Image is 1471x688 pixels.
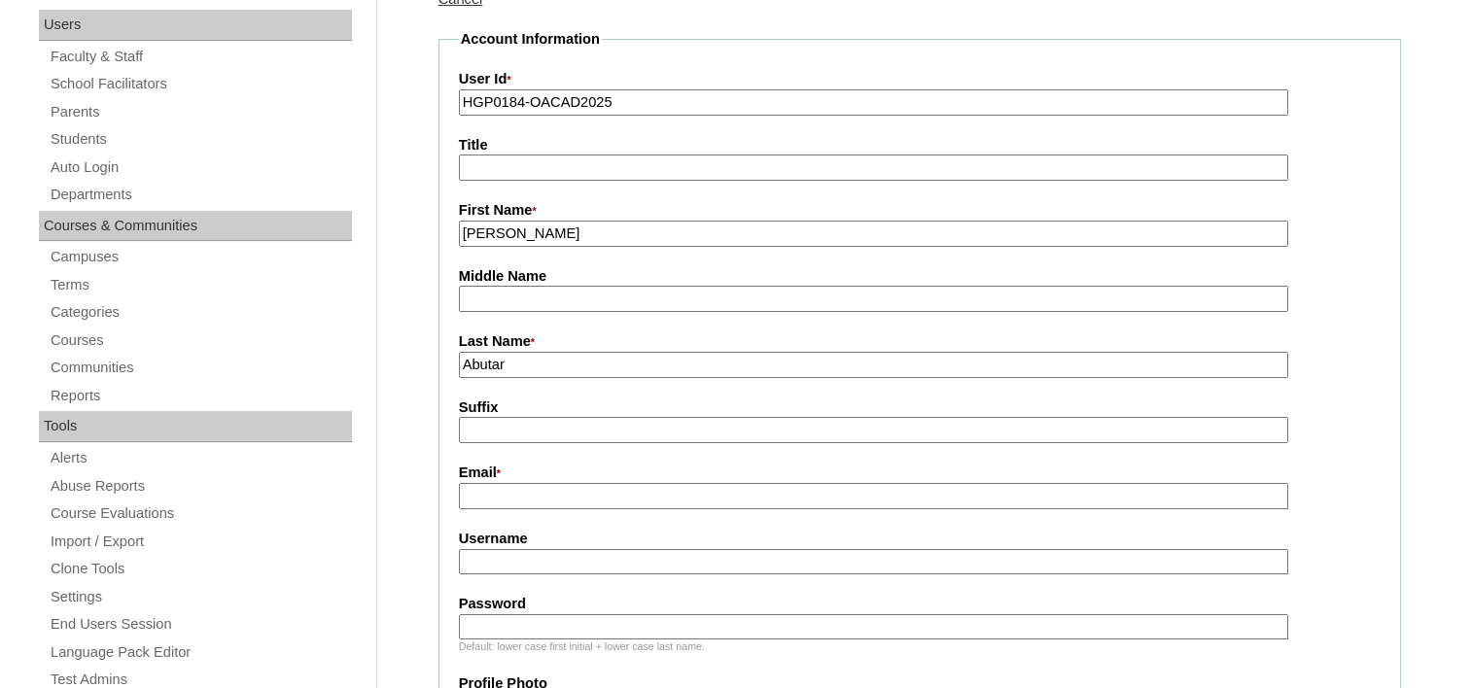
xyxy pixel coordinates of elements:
[49,245,352,269] a: Campuses
[459,529,1381,549] label: Username
[459,397,1381,418] label: Suffix
[49,640,352,665] a: Language Pack Editor
[459,594,1381,614] label: Password
[49,557,352,581] a: Clone Tools
[49,356,352,380] a: Communities
[459,29,602,50] legend: Account Information
[459,331,1381,353] label: Last Name
[49,530,352,554] a: Import / Export
[49,612,352,636] a: End Users Session
[49,446,352,470] a: Alerts
[459,200,1381,222] label: First Name
[49,155,352,180] a: Auto Login
[459,639,1381,654] div: Default: lower case first initial + lower case last name.
[39,10,352,41] div: Users
[459,266,1381,287] label: Middle Name
[49,585,352,609] a: Settings
[49,328,352,353] a: Courses
[459,463,1381,484] label: Email
[459,69,1381,90] label: User Id
[49,300,352,325] a: Categories
[39,411,352,442] div: Tools
[49,384,352,408] a: Reports
[49,127,352,152] a: Students
[39,211,352,242] div: Courses & Communities
[459,135,1381,155] label: Title
[49,501,352,526] a: Course Evaluations
[49,100,352,124] a: Parents
[49,45,352,69] a: Faculty & Staff
[49,273,352,297] a: Terms
[49,72,352,96] a: School Facilitators
[49,183,352,207] a: Departments
[49,474,352,499] a: Abuse Reports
